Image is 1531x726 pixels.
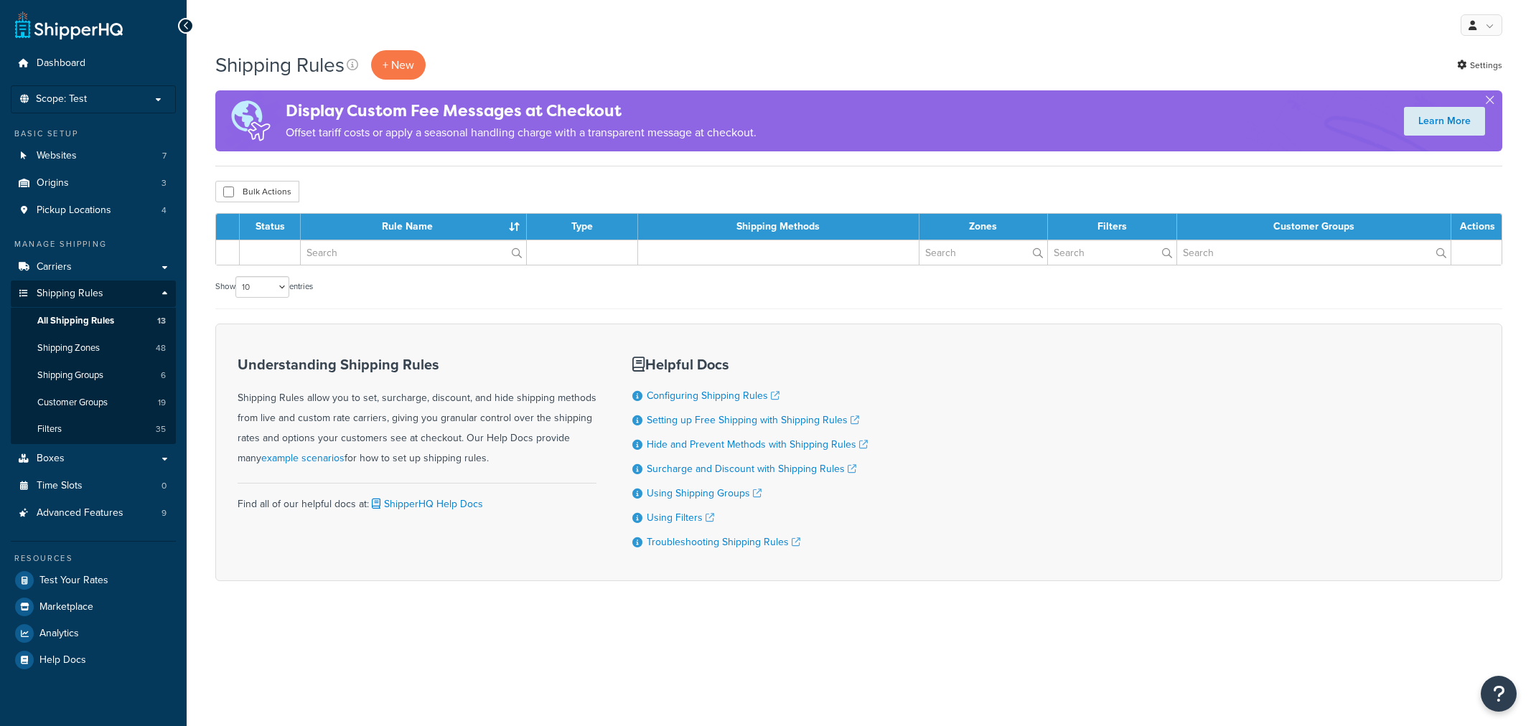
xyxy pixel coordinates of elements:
li: Pickup Locations [11,197,176,224]
input: Search [301,240,526,265]
div: Basic Setup [11,128,176,140]
li: Websites [11,143,176,169]
select: Showentries [235,276,289,298]
p: + New [371,50,426,80]
label: Show entries [215,276,313,298]
span: 3 [161,177,167,189]
span: Carriers [37,261,72,273]
input: Search [1177,240,1451,265]
span: 13 [157,315,166,327]
a: Analytics [11,621,176,646]
a: Test Your Rates [11,567,176,593]
th: Rule Name [301,214,527,240]
h3: Understanding Shipping Rules [238,357,596,372]
a: Shipping Groups 6 [11,362,176,389]
span: Help Docs [39,654,86,666]
li: Filters [11,416,176,443]
input: Search [919,240,1047,265]
a: Help Docs [11,647,176,673]
a: Using Shipping Groups [647,486,762,501]
span: Origins [37,177,69,189]
button: Open Resource Center [1481,676,1517,712]
div: Find all of our helpful docs at: [238,483,596,514]
a: Setting up Free Shipping with Shipping Rules [647,412,859,428]
th: Type [527,214,638,240]
a: Shipping Zones 48 [11,335,176,362]
a: Websites 7 [11,143,176,169]
a: All Shipping Rules 13 [11,308,176,334]
button: Bulk Actions [215,181,299,202]
li: All Shipping Rules [11,308,176,334]
span: Analytics [39,628,79,640]
span: Websites [37,150,77,162]
input: Search [1048,240,1176,265]
a: Hide and Prevent Methods with Shipping Rules [647,437,868,452]
h4: Display Custom Fee Messages at Checkout [286,99,757,123]
span: Customer Groups [37,397,108,409]
a: ShipperHQ Home [15,11,123,39]
span: Dashboard [37,57,85,70]
a: example scenarios [261,451,345,466]
a: Troubleshooting Shipping Rules [647,534,800,550]
span: 35 [156,423,166,435]
li: Time Slots [11,473,176,499]
span: 9 [161,507,167,519]
div: Resources [11,552,176,565]
li: Origins [11,170,176,197]
span: Shipping Groups [37,369,103,382]
span: Filters [37,423,62,435]
span: All Shipping Rules [37,315,114,327]
th: Customer Groups [1177,214,1451,240]
li: Customer Groups [11,390,176,416]
th: Zones [919,214,1048,240]
a: Advanced Features 9 [11,500,176,527]
span: 0 [161,480,167,492]
span: 7 [162,150,167,162]
span: 4 [161,204,167,217]
th: Shipping Methods [638,214,919,240]
div: Manage Shipping [11,238,176,250]
span: Marketplace [39,601,93,613]
th: Status [240,214,301,240]
a: Carriers [11,254,176,280]
a: Time Slots 0 [11,473,176,499]
span: Shipping Zones [37,342,100,354]
li: Shipping Zones [11,335,176,362]
a: Customer Groups 19 [11,390,176,416]
a: Dashboard [11,50,176,77]
a: Boxes [11,445,176,472]
div: Shipping Rules allow you to set, surcharge, discount, and hide shipping methods from live and cus... [238,357,596,468]
a: Learn More [1404,107,1485,136]
a: Settings [1457,55,1502,75]
span: Time Slots [37,480,83,492]
span: 19 [158,397,166,409]
h1: Shipping Rules [215,51,345,79]
th: Filters [1048,214,1177,240]
a: Using Filters [647,510,714,525]
a: Surcharge and Discount with Shipping Rules [647,461,856,476]
span: Boxes [37,453,65,465]
li: Advanced Features [11,500,176,527]
span: Advanced Features [37,507,123,519]
span: 6 [161,369,166,382]
a: Origins 3 [11,170,176,197]
li: Shipping Rules [11,280,176,444]
a: Shipping Rules [11,280,176,307]
span: Test Your Rates [39,575,108,587]
a: Configuring Shipping Rules [647,388,779,403]
a: Marketplace [11,594,176,620]
span: Scope: Test [36,93,87,105]
li: Shipping Groups [11,362,176,389]
span: 48 [156,342,166,354]
th: Actions [1451,214,1502,240]
h3: Helpful Docs [632,357,868,372]
a: Pickup Locations 4 [11,197,176,224]
span: Pickup Locations [37,204,111,217]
